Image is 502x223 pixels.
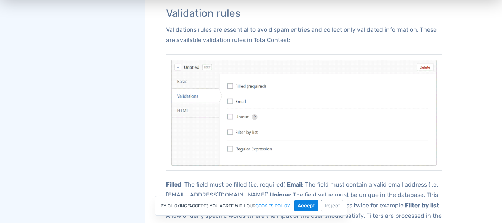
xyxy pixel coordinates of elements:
[270,191,290,198] b: Unique
[287,181,302,188] b: Email
[256,204,290,208] a: cookies policy
[321,200,343,211] button: Reject
[155,196,347,216] div: By clicking "Accept", you agree with our .
[166,54,442,171] img: Custom field validation rules
[166,8,442,19] h3: Validation rules
[166,25,442,45] p: Validations rules are essential to avoid spam entries and collect only validated information. The...
[166,181,181,188] b: Filled
[294,200,318,211] button: Accept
